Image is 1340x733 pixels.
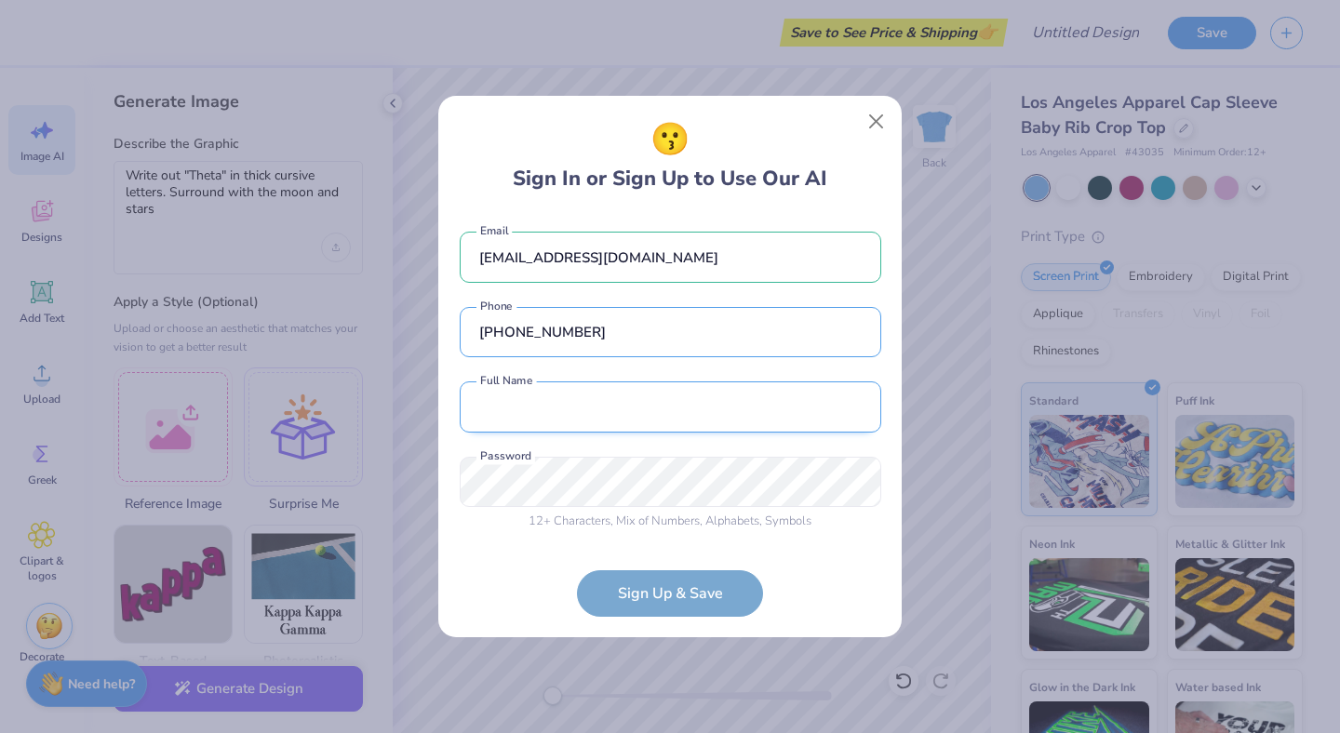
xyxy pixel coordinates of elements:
span: Numbers [651,513,700,529]
span: Symbols [765,513,811,529]
span: 12 + Characters [529,513,610,529]
div: Sign In or Sign Up to Use Our AI [513,116,827,194]
button: Close [859,104,894,140]
div: , Mix of , , [460,513,881,531]
span: Alphabets [705,513,759,529]
span: 😗 [650,116,690,164]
